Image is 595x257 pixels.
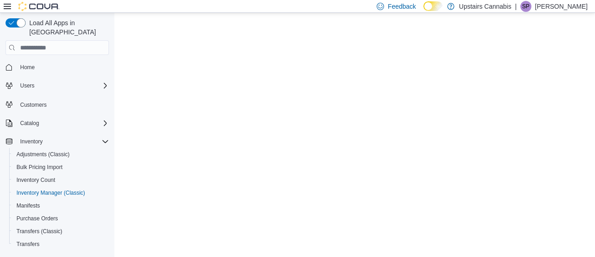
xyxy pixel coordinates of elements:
button: Manifests [9,199,113,212]
button: Purchase Orders [9,212,113,225]
a: Home [16,62,38,73]
img: Cova [18,2,59,11]
button: Catalog [16,118,43,129]
p: Upstairs Cannabis [459,1,511,12]
p: | [515,1,517,12]
a: Inventory Count [13,175,59,186]
span: Inventory [16,136,109,147]
button: Home [2,60,113,74]
a: Purchase Orders [13,213,62,224]
a: Customers [16,99,50,110]
span: Transfers (Classic) [13,226,109,237]
button: Inventory [16,136,46,147]
button: Inventory [2,135,113,148]
button: Users [16,80,38,91]
span: Catalog [20,120,39,127]
span: Inventory Manager (Classic) [16,189,85,197]
span: Transfers (Classic) [16,228,62,235]
span: Transfers [16,241,39,248]
span: Manifests [16,202,40,209]
span: Customers [16,98,109,110]
span: SP [522,1,530,12]
span: Adjustments (Classic) [13,149,109,160]
span: Purchase Orders [13,213,109,224]
button: Adjustments (Classic) [9,148,113,161]
span: Feedback [388,2,416,11]
span: Users [20,82,34,89]
a: Adjustments (Classic) [13,149,73,160]
p: [PERSON_NAME] [535,1,588,12]
a: Inventory Manager (Classic) [13,187,89,198]
button: Bulk Pricing Import [9,161,113,174]
span: Transfers [13,239,109,250]
span: Home [20,64,35,71]
span: Home [16,61,109,73]
span: Load All Apps in [GEOGRAPHIC_DATA] [26,18,109,37]
span: Adjustments (Classic) [16,151,70,158]
button: Inventory Count [9,174,113,186]
span: Inventory [20,138,43,145]
a: Transfers (Classic) [13,226,66,237]
a: Transfers [13,239,43,250]
a: Bulk Pricing Import [13,162,66,173]
span: Bulk Pricing Import [13,162,109,173]
button: Transfers (Classic) [9,225,113,238]
span: Inventory Count [13,175,109,186]
span: Inventory Manager (Classic) [13,187,109,198]
span: Customers [20,101,47,109]
span: Catalog [16,118,109,129]
input: Dark Mode [423,1,443,11]
button: Customers [2,98,113,111]
button: Inventory Manager (Classic) [9,186,113,199]
span: Bulk Pricing Import [16,164,63,171]
div: Sean Paradis [520,1,531,12]
span: Users [16,80,109,91]
button: Transfers [9,238,113,251]
button: Users [2,79,113,92]
span: Manifests [13,200,109,211]
span: Inventory Count [16,176,55,184]
button: Catalog [2,117,113,130]
a: Manifests [13,200,43,211]
span: Purchase Orders [16,215,58,222]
